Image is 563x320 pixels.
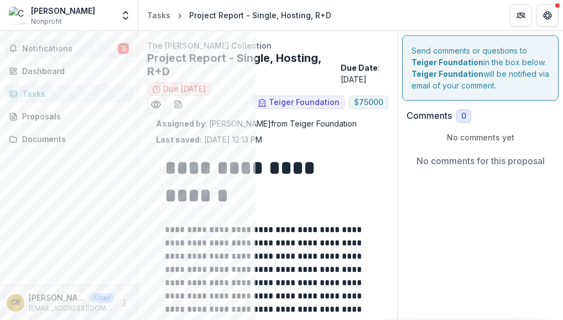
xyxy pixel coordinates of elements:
[147,96,165,113] button: Preview 42ee354a-4e28-4dfa-b8b9-3c5b9ef422b8.pdf
[156,134,262,145] p: [DATE] 12:13 PM
[461,112,466,121] span: 0
[354,98,383,107] span: $ 75000
[416,154,545,167] p: No comments for this proposal
[510,4,532,27] button: Partners
[31,17,62,27] span: Nonprofit
[147,9,170,21] div: Tasks
[536,4,559,27] button: Get Help
[156,135,202,144] strong: Last saved:
[118,43,129,54] span: 3
[29,303,113,313] p: [EMAIL_ADDRESS][DOMAIN_NAME]
[11,299,20,306] div: Camille Brown
[341,62,388,85] p: : [DATE]
[9,7,27,24] img: Camille Brown
[406,132,554,143] p: No comments yet
[189,9,331,21] div: Project Report - Single, Hosting, R+D
[29,292,86,303] p: [PERSON_NAME]
[4,85,133,103] a: Tasks
[91,293,113,303] p: User
[269,98,340,107] span: Teiger Foundation
[22,88,124,99] div: Tasks
[118,4,133,27] button: Open entity switcher
[156,119,205,128] strong: Assigned by
[163,85,206,94] span: Due [DATE]
[143,7,336,23] nav: breadcrumb
[147,40,388,51] p: The [PERSON_NAME] Collection
[156,118,379,129] p: : [PERSON_NAME] from Teiger Foundation
[169,96,187,113] button: download-word-button
[4,107,133,125] a: Proposals
[406,111,452,121] h2: Comments
[4,40,133,57] button: Notifications3
[118,296,131,309] button: More
[4,130,133,148] a: Documents
[4,62,133,80] a: Dashboard
[22,133,124,145] div: Documents
[22,65,124,77] div: Dashboard
[411,69,483,78] strong: Teiger Foundation
[411,57,483,67] strong: Teiger Foundation
[402,35,559,101] div: Send comments or questions to in the box below. will be notified via email of your comment.
[22,111,124,122] div: Proposals
[22,44,118,54] span: Notifications
[143,7,175,23] a: Tasks
[31,5,95,17] div: [PERSON_NAME]
[341,63,378,72] strong: Due Date
[147,51,336,78] h2: Project Report - Single, Hosting, R+D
